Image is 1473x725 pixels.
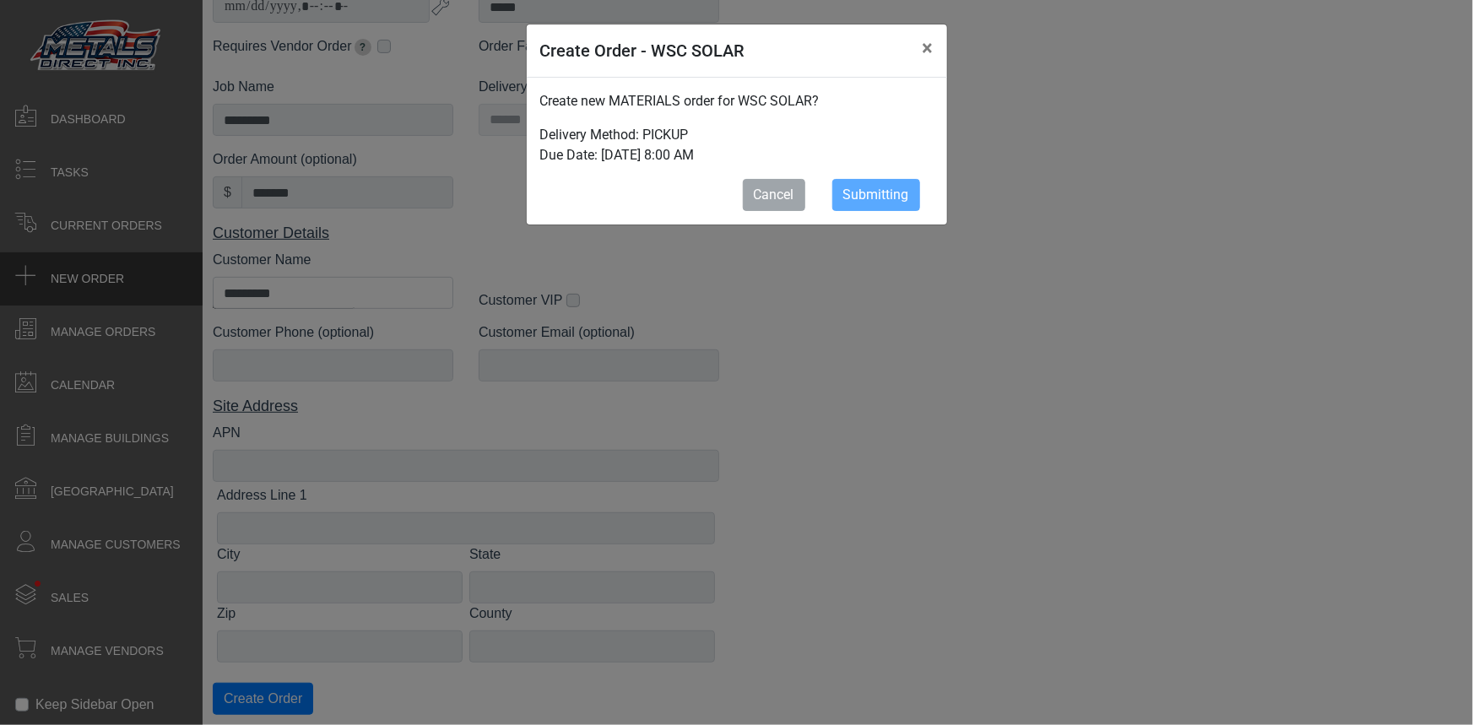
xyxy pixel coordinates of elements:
span: Submitting [843,187,909,203]
p: Delivery Method: PICKUP Due Date: [DATE] 8:00 AM [540,125,934,165]
p: Create new MATERIALS order for WSC SOLAR? [540,91,934,111]
button: Submitting [832,179,920,211]
button: Cancel [743,179,805,211]
button: Close [909,24,947,72]
h5: Create Order - WSC SOLAR [540,38,745,63]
